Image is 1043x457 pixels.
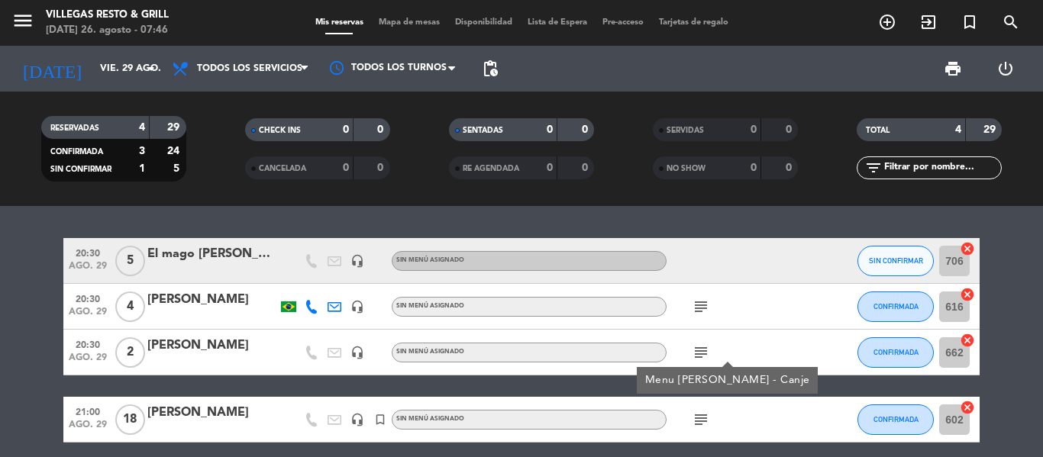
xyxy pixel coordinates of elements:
span: 20:30 [69,289,107,307]
strong: 0 [343,124,349,135]
span: Mapa de mesas [371,18,447,27]
span: 21:00 [69,402,107,420]
strong: 29 [983,124,999,135]
strong: 0 [547,124,553,135]
strong: 0 [582,163,591,173]
button: CONFIRMADA [857,404,934,435]
i: cancel [960,400,975,415]
i: headset_mic [350,346,364,359]
i: subject [692,410,710,429]
i: headset_mic [350,254,364,268]
button: CONFIRMADA [857,337,934,368]
div: [PERSON_NAME] [147,403,277,423]
i: headset_mic [350,300,364,314]
strong: 0 [343,163,349,173]
strong: 0 [582,124,591,135]
i: menu [11,9,34,32]
div: Menu [PERSON_NAME] - Canje [645,372,810,388]
span: Sin menú asignado [396,349,464,355]
span: ago. 29 [69,261,107,278]
strong: 0 [751,124,757,135]
strong: 4 [955,124,961,135]
span: 2 [115,337,145,368]
span: Tarjetas de regalo [651,18,736,27]
strong: 0 [751,163,757,173]
i: exit_to_app [919,13,938,31]
i: filter_list [864,159,883,177]
strong: 3 [139,146,145,156]
strong: 24 [167,146,182,156]
span: SIN CONFIRMAR [869,256,923,265]
span: SENTADAS [463,127,503,134]
strong: 4 [139,122,145,133]
span: print [944,60,962,78]
span: SIN CONFIRMAR [50,166,111,173]
i: turned_in_not [961,13,979,31]
span: ago. 29 [69,420,107,437]
span: ago. 29 [69,307,107,324]
strong: 5 [173,163,182,174]
span: 20:30 [69,335,107,352]
span: CANCELADA [259,165,306,172]
i: cancel [960,241,975,256]
strong: 0 [786,124,795,135]
div: Villegas Resto & Grill [46,8,169,23]
div: LOG OUT [979,46,1032,92]
i: power_settings_new [996,60,1015,78]
i: subject [692,343,710,362]
div: El mago [PERSON_NAME] [147,244,277,264]
span: NO SHOW [667,165,706,172]
i: turned_in_not [373,413,387,426]
i: search [1002,13,1020,31]
button: menu [11,9,34,37]
strong: 1 [139,163,145,174]
span: TOTAL [866,127,890,134]
input: Filtrar por nombre... [883,159,1001,176]
span: Sin menú asignado [396,257,464,263]
button: SIN CONFIRMAR [857,246,934,276]
span: Mis reservas [308,18,371,27]
span: CONFIRMADA [873,348,919,356]
i: arrow_drop_down [142,60,160,78]
span: Sin menú asignado [396,303,464,309]
span: 20:30 [69,243,107,261]
i: [DATE] [11,52,92,85]
strong: 0 [547,163,553,173]
i: add_circle_outline [878,13,896,31]
span: RE AGENDADA [463,165,519,172]
div: [PERSON_NAME] [147,290,277,310]
span: pending_actions [481,60,499,78]
div: [DATE] 26. agosto - 07:46 [46,23,169,38]
span: 18 [115,404,145,435]
i: headset_mic [350,413,364,426]
strong: 0 [786,163,795,173]
strong: 0 [377,163,386,173]
span: Sin menú asignado [396,416,464,422]
span: ago. 29 [69,352,107,370]
span: Lista de Espera [520,18,595,27]
i: subject [692,298,710,316]
span: CHECK INS [259,127,301,134]
span: 4 [115,291,145,322]
strong: 29 [167,122,182,133]
i: cancel [960,333,975,348]
span: RESERVADAS [50,124,99,132]
div: [PERSON_NAME] [147,336,277,356]
strong: 0 [377,124,386,135]
span: CONFIRMADA [873,415,919,423]
span: 5 [115,246,145,276]
span: Todos los servicios [197,63,302,74]
button: CONFIRMADA [857,291,934,322]
span: CONFIRMADA [50,148,103,156]
span: Pre-acceso [595,18,651,27]
span: Disponibilidad [447,18,520,27]
i: cancel [960,287,975,302]
span: SERVIDAS [667,127,704,134]
span: CONFIRMADA [873,302,919,311]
